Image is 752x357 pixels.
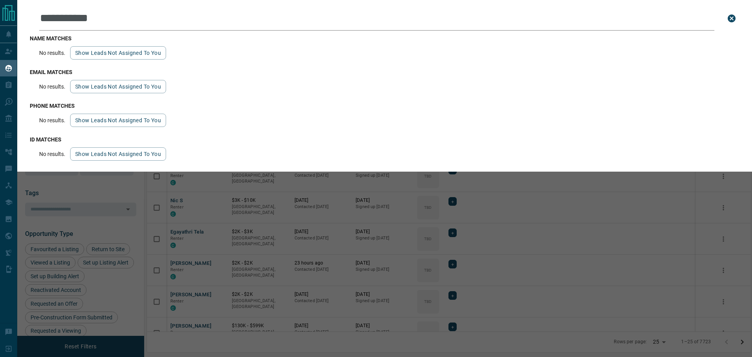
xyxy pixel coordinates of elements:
[70,80,166,93] button: show leads not assigned to you
[70,114,166,127] button: show leads not assigned to you
[30,136,739,143] h3: id matches
[39,50,65,56] p: No results.
[70,147,166,161] button: show leads not assigned to you
[30,69,739,75] h3: email matches
[30,103,739,109] h3: phone matches
[39,151,65,157] p: No results.
[70,46,166,60] button: show leads not assigned to you
[39,83,65,90] p: No results.
[30,35,739,42] h3: name matches
[39,117,65,123] p: No results.
[724,11,739,26] button: close search bar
